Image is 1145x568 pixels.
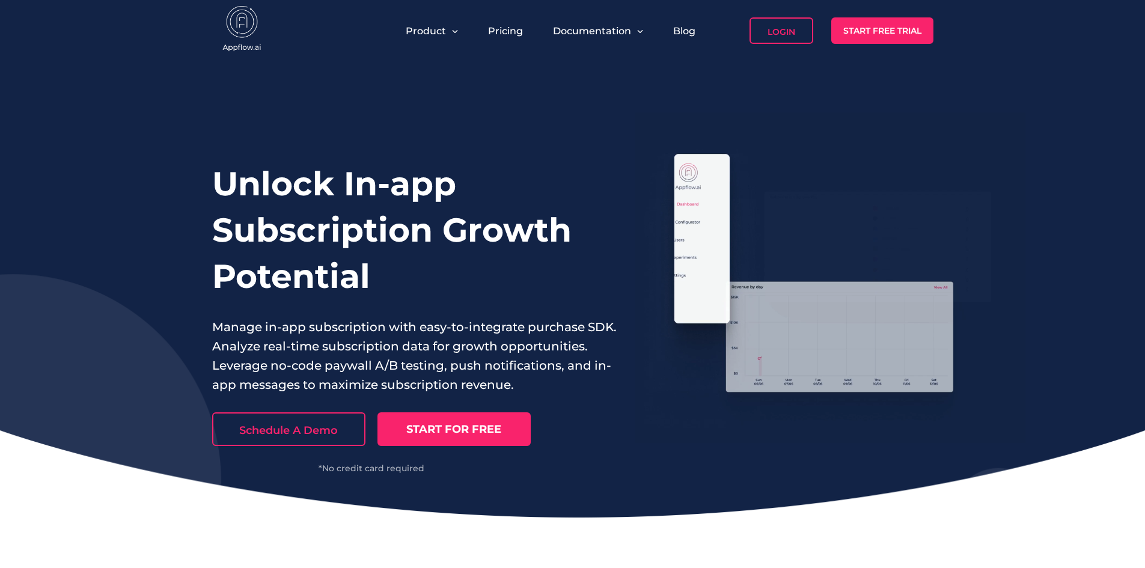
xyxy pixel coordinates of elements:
button: Product [406,25,458,37]
h1: Unlock In-app Subscription Growth Potential [212,160,617,299]
a: Blog [673,25,695,37]
a: Pricing [488,25,523,37]
button: Documentation [553,25,643,37]
img: appflow.ai-logo [212,6,272,54]
a: START FOR FREE [377,412,531,446]
p: Manage in-app subscription with easy-to-integrate purchase SDK. Analyze real-time subscription da... [212,317,617,394]
a: Start Free Trial [831,17,933,44]
span: Documentation [553,25,631,37]
div: *No credit card required [212,464,531,472]
a: Login [750,17,813,44]
span: Product [406,25,446,37]
a: Schedule A Demo [212,412,365,446]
